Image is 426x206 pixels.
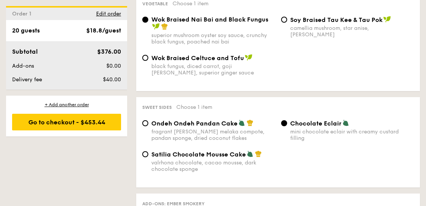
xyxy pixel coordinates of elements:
[383,16,391,23] img: icon-vegan.f8ff3823.svg
[142,55,148,61] input: Wok Braised Celtuce and Tofublack fungus, diced carrot, goji [PERSON_NAME], superior ginger sauce
[86,26,121,35] div: $18.8/guest
[12,76,42,83] span: Delivery fee
[142,17,148,23] input: Wok Braised Nai Bai and Black Fungussuperior mushroom oyster soy sauce, crunchy black fungus, poa...
[152,23,160,30] img: icon-vegan.f8ff3823.svg
[247,119,253,126] img: icon-chef-hat.a58ddaea.svg
[247,150,253,157] img: icon-vegetarian.fe4039eb.svg
[290,120,342,127] span: Chocolate Eclair
[176,104,212,110] span: Choose 1 item
[97,48,121,55] span: $376.00
[151,32,275,45] div: superior mushroom oyster soy sauce, crunchy black fungus, poached nai bai
[238,119,245,126] img: icon-vegetarian.fe4039eb.svg
[151,129,275,141] div: fragrant [PERSON_NAME] melaka compote, pandan sponge, dried coconut flakes
[281,120,287,126] input: Chocolate Eclairmini chocolate eclair with creamy custard filling
[151,16,268,23] span: Wok Braised Nai Bai and Black Fungus
[151,54,244,62] span: Wok Braised Celtuce and Tofu
[290,129,414,141] div: mini chocolate eclair with creamy custard filling
[12,48,38,55] span: Subtotal
[255,150,262,157] img: icon-chef-hat.a58ddaea.svg
[161,23,168,30] img: icon-chef-hat.a58ddaea.svg
[151,63,275,76] div: black fungus, diced carrot, goji [PERSON_NAME], superior ginger sauce
[12,11,34,17] span: Order 1
[290,25,414,38] div: camellia mushroom, star anise, [PERSON_NAME]
[142,151,148,157] input: Satilia Chocolate Mousse Cakevalrhona chocolate, cacao mousse, dark chocolate sponge
[281,17,287,23] input: ⁠Soy Braised Tau Kee & Tau Pokcamellia mushroom, star anise, [PERSON_NAME]
[151,151,246,158] span: Satilia Chocolate Mousse Cake
[173,0,208,7] span: Choose 1 item
[103,76,121,83] span: $40.00
[290,16,382,23] span: ⁠Soy Braised Tau Kee & Tau Pok
[12,102,121,108] div: + Add another order
[342,119,349,126] img: icon-vegetarian.fe4039eb.svg
[106,63,121,69] span: $0.00
[12,114,121,130] div: Go to checkout - $453.44
[245,54,252,61] img: icon-vegan.f8ff3823.svg
[151,160,275,172] div: valrhona chocolate, cacao mousse, dark chocolate sponge
[12,63,34,69] span: Add-ons
[142,105,172,110] span: Sweet sides
[12,26,40,35] div: 20 guests
[142,1,168,6] span: Vegetable
[142,120,148,126] input: Ondeh Ondeh Pandan Cakefragrant [PERSON_NAME] melaka compote, pandan sponge, dried coconut flakes
[96,11,121,17] span: Edit order
[151,120,238,127] span: Ondeh Ondeh Pandan Cake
